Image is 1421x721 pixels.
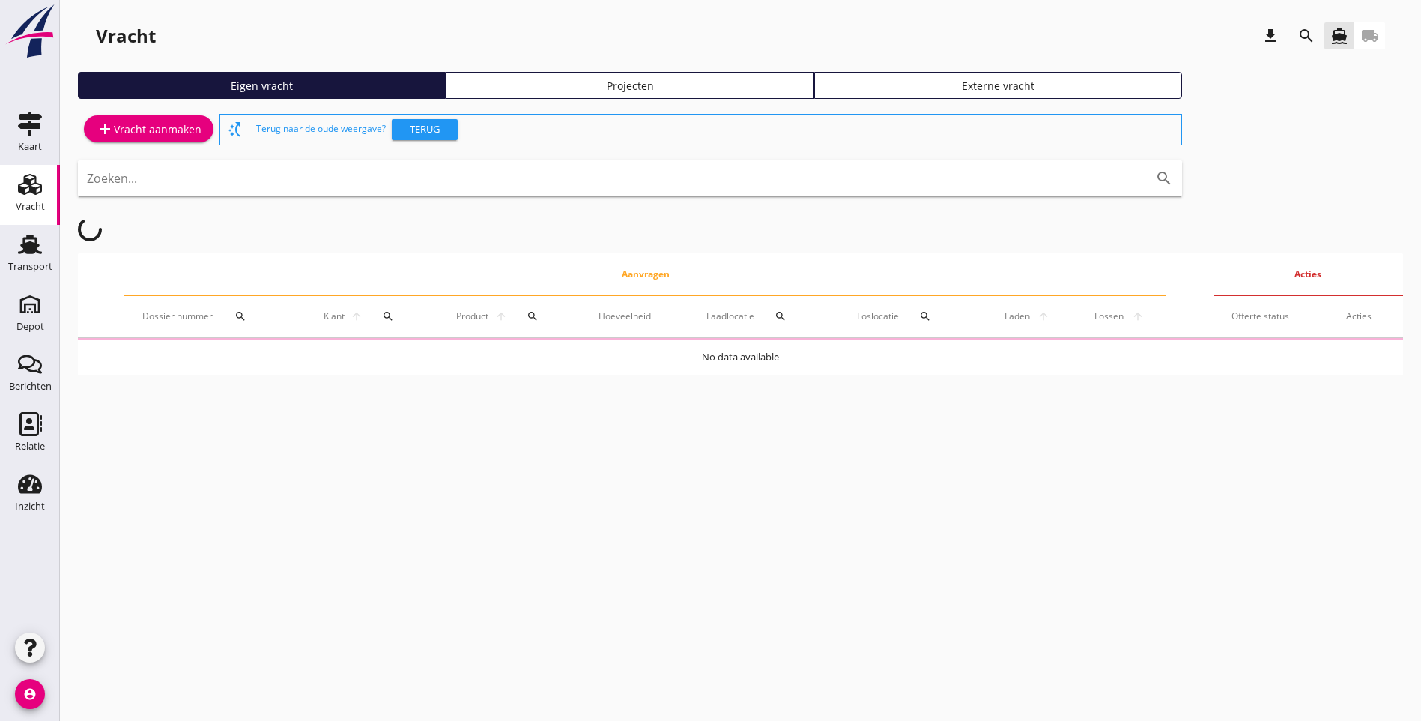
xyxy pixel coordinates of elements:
i: search [382,310,394,322]
div: Vracht aanmaken [96,120,202,138]
th: Aanvragen [124,253,1166,295]
input: Zoeken... [87,166,1131,190]
i: directions_boat [1330,27,1348,45]
i: search [1297,27,1315,45]
span: Product [452,310,491,323]
div: Vracht [16,202,45,211]
div: Vracht [96,24,156,48]
div: Acties [1346,310,1385,323]
a: Externe vracht [814,72,1182,99]
i: download [1261,27,1279,45]
i: arrow_upward [1128,310,1149,322]
div: Kaart [18,142,42,151]
div: Externe vracht [821,78,1175,94]
div: Hoeveelheid [599,310,670,323]
div: Terug [398,122,452,137]
i: account_circle [15,679,45,709]
th: Acties [1214,253,1404,295]
i: arrow_upward [1034,310,1054,322]
i: search [1155,169,1173,187]
i: switch_access_shortcut [226,121,244,139]
button: Terug [392,119,458,140]
div: Dossier nummer [142,298,284,334]
td: No data available [78,340,1403,375]
span: Lossen [1090,310,1128,323]
div: Laadlocatie [706,298,821,334]
div: Projecten [452,78,807,94]
i: add [96,120,114,138]
span: Klant [321,310,348,323]
i: search [775,310,787,322]
i: arrow_upward [348,310,366,322]
i: arrow_upward [491,310,510,322]
div: Inzicht [15,501,45,511]
i: search [527,310,539,322]
div: Offerte status [1231,310,1310,323]
div: Loslocatie [857,298,964,334]
div: Depot [16,322,44,331]
div: Terug naar de oude weergave? [256,115,1175,145]
i: search [234,310,246,322]
i: local_shipping [1361,27,1379,45]
div: Eigen vracht [85,78,439,94]
div: Transport [8,262,52,271]
a: Projecten [446,72,813,99]
div: Relatie [15,441,45,451]
i: search [919,310,931,322]
span: Laden [1000,310,1034,323]
a: Eigen vracht [78,72,446,99]
div: Berichten [9,381,52,391]
img: logo-small.a267ee39.svg [3,4,57,59]
a: Vracht aanmaken [84,115,213,142]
